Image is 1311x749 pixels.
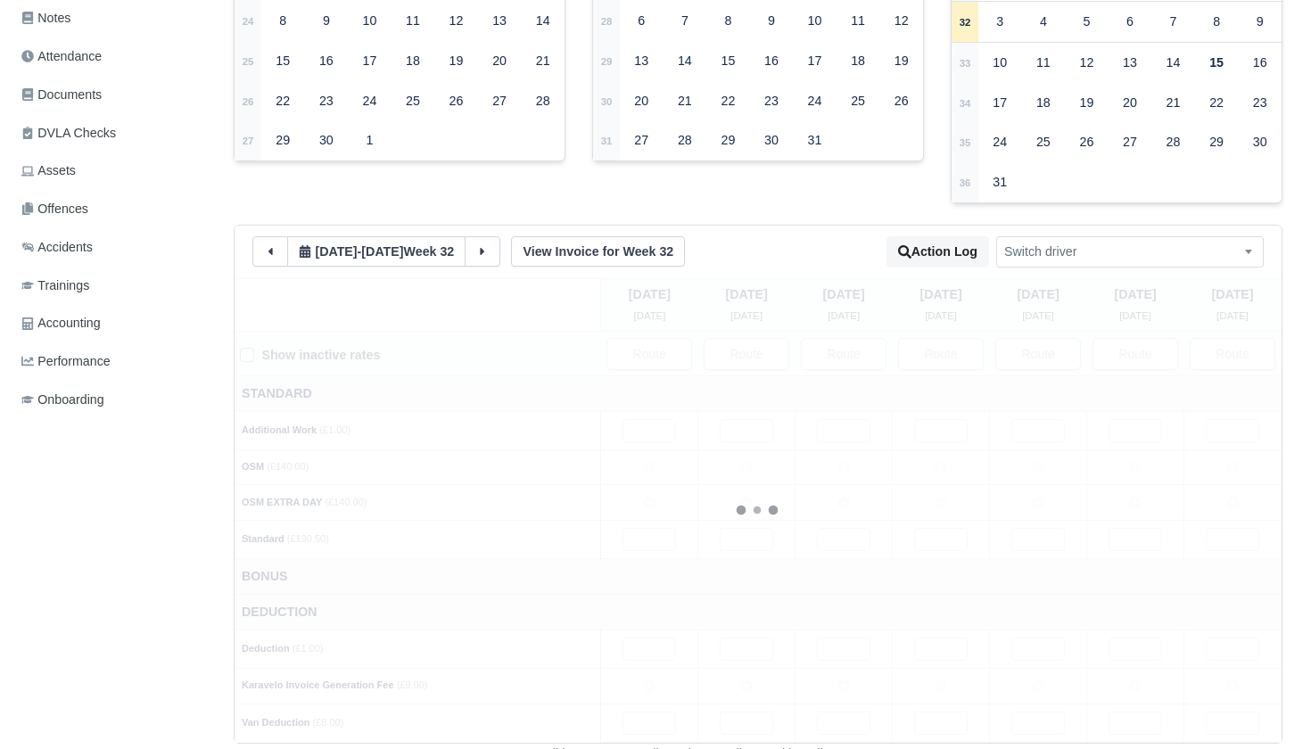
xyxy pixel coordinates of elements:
[601,96,613,107] strong: 30
[394,44,433,78] div: 18
[960,17,971,28] strong: 32
[1222,663,1311,749] iframe: Chat Widget
[264,44,302,78] div: 15
[709,84,747,119] div: 22
[1241,45,1279,80] div: 16
[1025,86,1063,120] div: 18
[960,58,971,69] strong: 33
[796,4,834,38] div: 10
[981,45,1019,80] div: 10
[623,84,661,119] div: 20
[981,86,1019,120] div: 17
[882,44,920,78] div: 19
[21,85,102,105] span: Documents
[981,165,1019,200] div: 31
[481,84,519,119] div: 27
[796,84,834,119] div: 24
[666,44,705,78] div: 14
[1068,86,1106,120] div: 19
[1198,86,1236,120] div: 22
[14,39,212,74] a: Attendance
[960,177,971,188] strong: 36
[796,44,834,78] div: 17
[709,123,747,158] div: 29
[14,78,212,112] a: Documents
[882,84,920,119] div: 26
[14,192,212,226] a: Offences
[21,8,70,29] span: Notes
[308,84,346,119] div: 23
[1025,4,1063,39] div: 4
[960,98,971,109] strong: 34
[264,84,302,119] div: 22
[308,123,346,158] div: 30
[14,116,212,151] a: DVLA Checks
[394,84,433,119] div: 25
[481,4,519,38] div: 13
[243,56,254,67] strong: 25
[1154,86,1192,120] div: 21
[14,306,212,341] a: Accounting
[753,84,791,119] div: 23
[14,383,212,417] a: Onboarding
[1154,45,1192,80] div: 14
[350,44,389,78] div: 17
[753,44,791,78] div: 16
[524,44,562,78] div: 21
[350,4,389,38] div: 10
[287,236,466,267] button: [DATE]-[DATE]Week 32
[623,123,661,158] div: 27
[437,44,475,78] div: 19
[1025,45,1063,80] div: 11
[264,4,302,38] div: 8
[1209,55,1224,70] strong: 15
[839,4,878,38] div: 11
[511,236,685,267] a: View Invoice for Week 32
[21,390,104,410] span: Onboarding
[601,56,613,67] strong: 29
[524,4,562,38] div: 14
[437,84,475,119] div: 26
[21,160,76,181] span: Assets
[1025,125,1063,160] div: 25
[21,313,101,333] span: Accounting
[796,123,834,158] div: 31
[753,123,791,158] div: 30
[839,44,878,78] div: 18
[601,136,613,146] strong: 31
[21,46,102,67] span: Attendance
[839,84,878,119] div: 25
[1241,4,1279,39] div: 9
[1111,125,1150,160] div: 27
[1111,86,1150,120] div: 20
[361,244,403,259] span: 5 days ago
[882,4,920,38] div: 12
[886,236,989,267] button: Action Log
[437,4,475,38] div: 12
[709,4,747,38] div: 8
[350,84,389,119] div: 24
[14,1,212,36] a: Notes
[1068,125,1106,160] div: 26
[21,199,88,219] span: Offences
[996,236,1264,267] span: Switch driver
[1111,45,1150,80] div: 13
[243,136,254,146] strong: 27
[481,44,519,78] div: 20
[601,16,613,27] strong: 28
[14,153,212,188] a: Assets
[21,123,116,144] span: DVLA Checks
[308,44,346,78] div: 16
[243,16,254,27] strong: 24
[1154,4,1192,39] div: 7
[1068,4,1106,39] div: 5
[1111,4,1150,39] div: 6
[14,344,212,379] a: Performance
[1241,125,1279,160] div: 30
[21,351,111,372] span: Performance
[21,276,89,296] span: Trainings
[1241,86,1279,120] div: 23
[666,4,705,38] div: 7
[623,44,661,78] div: 13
